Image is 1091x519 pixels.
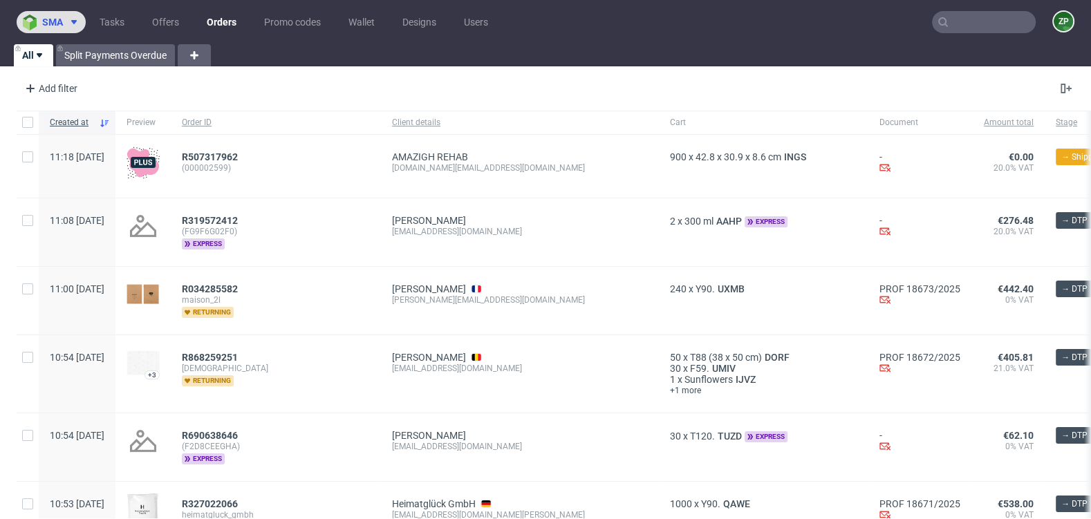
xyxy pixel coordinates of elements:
[392,283,466,294] a: [PERSON_NAME]
[182,238,225,249] span: express
[56,44,175,66] a: Split Payments Overdue
[879,498,960,509] a: PROF 18671/2025
[182,453,225,464] span: express
[182,151,241,162] a: R507317962
[690,431,715,442] span: T120.
[714,216,745,227] a: AAHP
[182,363,370,374] span: [DEMOGRAPHIC_DATA]
[17,11,86,33] button: sma
[670,283,857,294] div: x
[182,375,234,386] span: returning
[127,117,160,129] span: Preview
[1061,214,1088,227] span: → DTP
[982,441,1034,452] span: 0% VAT
[879,151,960,176] div: -
[392,352,466,363] a: [PERSON_NAME]
[684,216,714,227] span: 300 ml
[91,11,133,33] a: Tasks
[182,283,241,294] a: R034285582
[50,117,93,129] span: Created at
[1061,351,1088,364] span: → DTP
[50,430,104,441] span: 10:54 [DATE]
[127,284,160,304] img: version_two_editor_design
[392,441,648,452] div: [EMAIL_ADDRESS][DOMAIN_NAME]
[182,430,241,441] a: R690638646
[998,498,1034,509] span: €538.00
[1061,429,1088,442] span: → DTP
[182,215,238,226] span: R319572412
[670,363,681,374] span: 30
[715,431,745,442] a: TUZD
[144,11,187,33] a: Offers
[182,117,370,129] span: Order ID
[982,363,1034,374] span: 21.0% VAT
[392,430,466,441] a: [PERSON_NAME]
[670,151,857,162] div: x
[392,498,476,509] a: Heimatglück GmbH
[1061,498,1088,510] span: → DTP
[745,216,787,227] span: express
[720,498,753,509] a: QAWE
[670,352,681,363] span: 50
[762,352,792,363] a: DORF
[148,371,156,379] div: +3
[733,374,758,385] a: IJVZ
[256,11,329,33] a: Promo codes
[182,352,241,363] a: R868259251
[696,151,781,162] span: 42.8 x 30.9 x 8.6 cm
[392,363,648,374] div: [EMAIL_ADDRESS][DOMAIN_NAME]
[670,117,857,129] span: Cart
[182,307,234,318] span: returning
[670,498,857,509] div: x
[670,374,675,385] span: 1
[1061,283,1088,295] span: → DTP
[781,151,809,162] a: INGS
[50,151,104,162] span: 11:18 [DATE]
[182,294,370,305] span: maison_2l
[670,498,692,509] span: 1000
[998,215,1034,226] span: €276.48
[982,226,1034,237] span: 20.0% VAT
[50,283,104,294] span: 11:00 [DATE]
[50,215,104,226] span: 11:08 [DATE]
[182,215,241,226] a: R319572412
[998,352,1034,363] span: €405.81
[50,352,104,363] span: 10:54 [DATE]
[182,498,238,509] span: R327022066
[198,11,245,33] a: Orders
[670,385,857,396] a: +1 more
[42,17,63,27] span: sma
[127,350,160,376] img: version_two_editor_design
[127,209,160,243] img: no_design.png
[1054,12,1073,31] figcaption: ZP
[127,146,160,179] img: plus-icon.676465ae8f3a83198b3f.png
[392,117,648,129] span: Client details
[982,162,1034,173] span: 20.0% VAT
[715,283,747,294] a: UXMB
[998,283,1034,294] span: €442.40
[392,226,648,237] div: [EMAIL_ADDRESS][DOMAIN_NAME]
[670,216,675,227] span: 2
[182,151,238,162] span: R507317962
[690,363,709,374] span: F59.
[127,424,160,457] img: no_design.png
[879,430,960,454] div: -
[670,431,681,442] span: 30
[670,151,687,162] span: 900
[745,431,787,442] span: express
[23,15,42,30] img: logo
[50,498,104,509] span: 10:53 [DATE]
[982,294,1034,305] span: 0% VAT
[701,498,720,509] span: Y90.
[879,352,960,363] a: PROF 18672/2025
[182,441,370,452] span: (F2D8CEEGHA)
[392,294,648,305] div: [PERSON_NAME][EMAIL_ADDRESS][DOMAIN_NAME]
[182,430,238,441] span: R690638646
[670,363,857,374] div: x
